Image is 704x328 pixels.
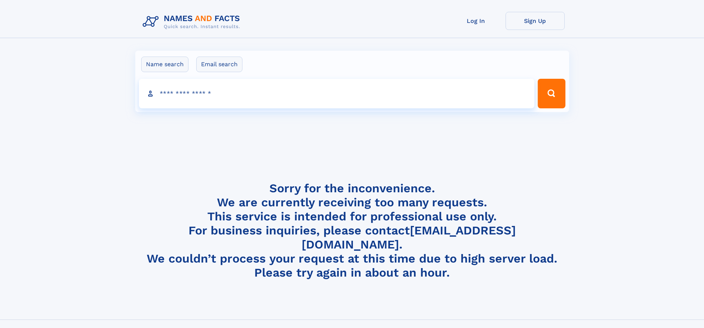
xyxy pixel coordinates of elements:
[302,223,516,251] a: [EMAIL_ADDRESS][DOMAIN_NAME]
[196,57,242,72] label: Email search
[139,79,535,108] input: search input
[140,181,565,280] h4: Sorry for the inconvenience. We are currently receiving too many requests. This service is intend...
[446,12,506,30] a: Log In
[140,12,246,32] img: Logo Names and Facts
[141,57,188,72] label: Name search
[506,12,565,30] a: Sign Up
[538,79,565,108] button: Search Button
